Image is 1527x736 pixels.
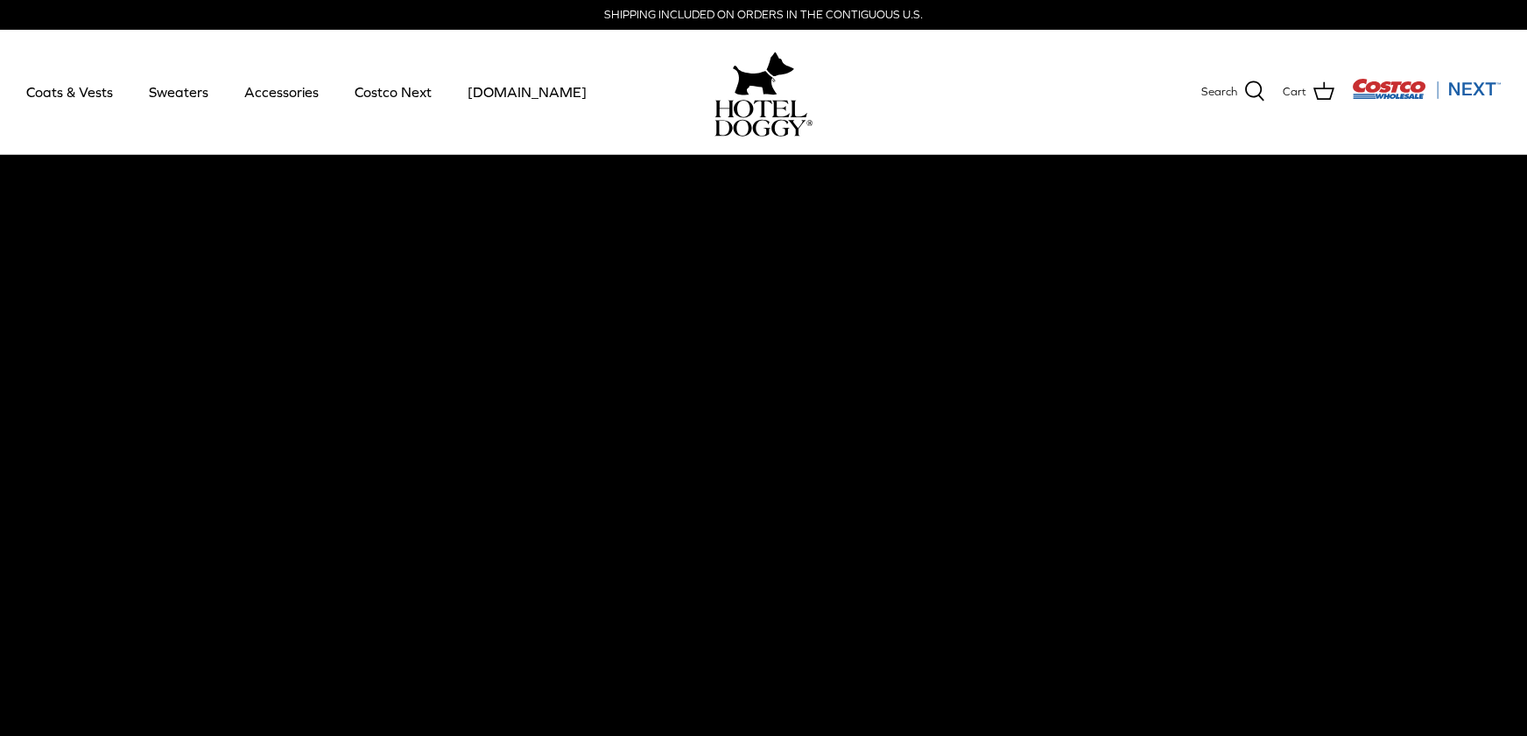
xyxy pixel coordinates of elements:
img: hoteldoggycom [714,100,813,137]
span: Search [1201,83,1237,102]
img: hoteldoggy.com [733,47,794,100]
a: Sweaters [133,62,224,122]
a: Cart [1283,81,1334,103]
a: Visit Costco Next [1352,89,1501,102]
a: [DOMAIN_NAME] [452,62,602,122]
a: Accessories [229,62,334,122]
a: Coats & Vests [11,62,129,122]
a: Costco Next [339,62,447,122]
a: hoteldoggy.com hoteldoggycom [714,47,813,137]
span: Cart [1283,83,1306,102]
a: Search [1201,81,1265,103]
img: Costco Next [1352,78,1501,100]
